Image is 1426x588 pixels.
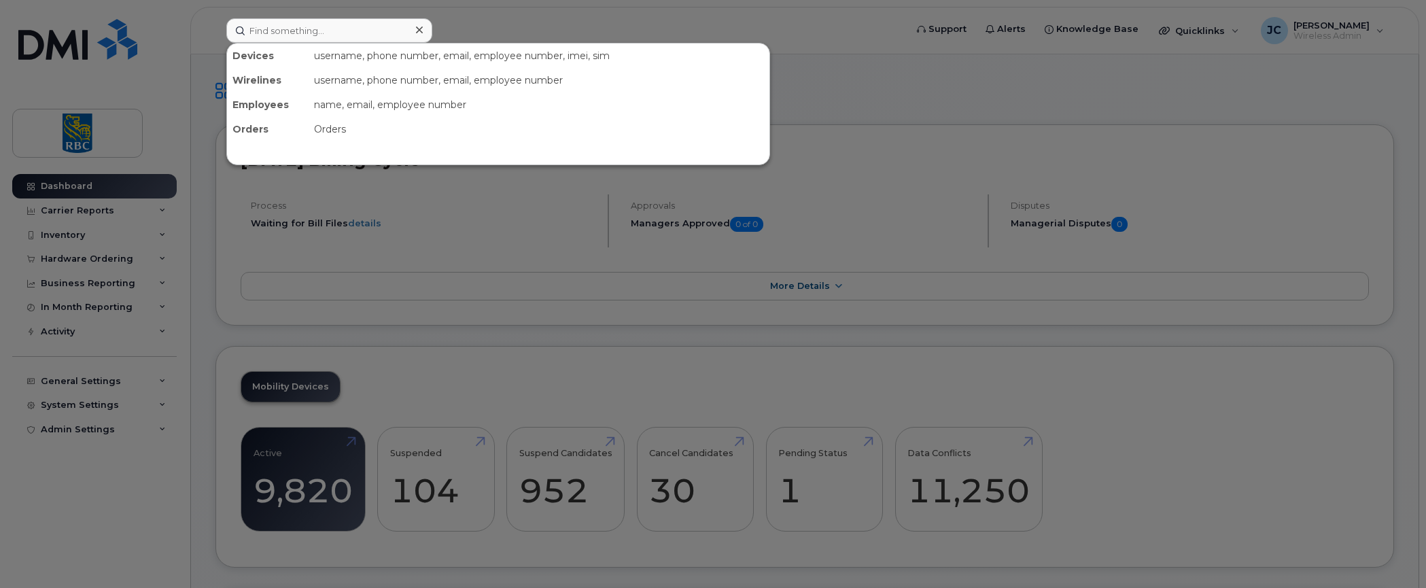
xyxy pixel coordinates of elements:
[309,44,769,68] div: username, phone number, email, employee number, imei, sim
[309,68,769,92] div: username, phone number, email, employee number
[227,117,309,141] div: Orders
[227,92,309,117] div: Employees
[309,117,769,141] div: Orders
[227,44,309,68] div: Devices
[227,68,309,92] div: Wirelines
[309,92,769,117] div: name, email, employee number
